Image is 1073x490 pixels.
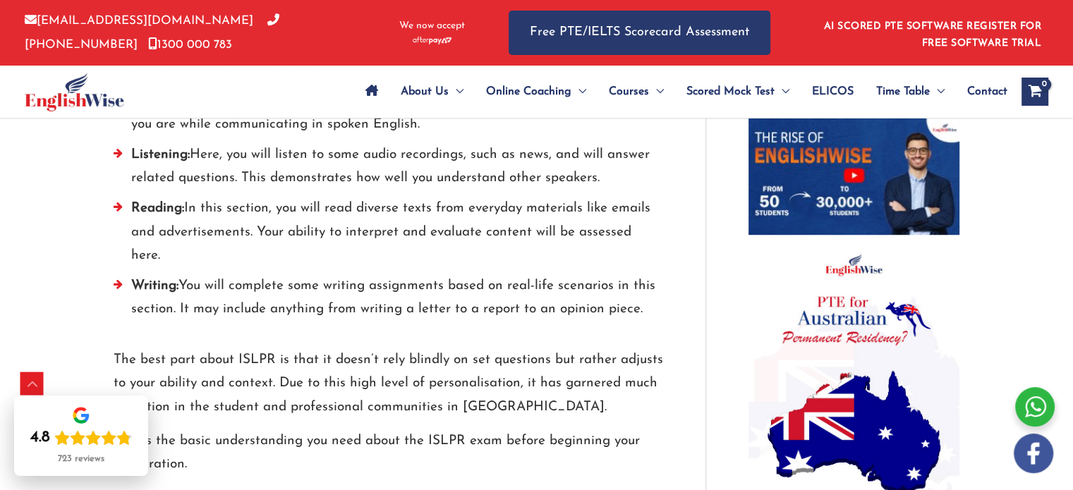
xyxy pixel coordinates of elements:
a: About UsMenu Toggle [389,67,475,116]
li: You will complete some writing assignments based on real-life scenarios in this section. It may i... [114,274,663,329]
span: Menu Toggle [571,67,586,116]
a: Time TableMenu Toggle [865,67,956,116]
a: ELICOS [801,67,865,116]
a: 1300 000 783 [148,39,232,51]
nav: Site Navigation: Main Menu [354,67,1007,116]
a: Free PTE/IELTS Scorecard Assessment [509,11,770,55]
a: [PHONE_NUMBER] [25,15,279,50]
div: 4.8 [30,428,50,448]
aside: Header Widget 1 [816,10,1048,56]
a: Contact [956,67,1007,116]
strong: Reading: [131,202,184,215]
a: Online CoachingMenu Toggle [475,67,598,116]
p: This is the basic understanding you need about the ISLPR exam before beginning your preparation. [114,429,663,477]
img: Afterpay-Logo [413,37,451,44]
p: The best part about ISLPR is that it doesn’t rely blindly on set questions but rather adjusts to ... [114,348,663,419]
span: We now accept [399,19,465,33]
span: Menu Toggle [930,67,945,116]
span: Menu Toggle [775,67,789,116]
span: Menu Toggle [649,67,664,116]
span: Menu Toggle [449,67,463,116]
span: Online Coaching [486,67,571,116]
li: In this section, you will read diverse texts from everyday materials like emails and advertisemen... [114,197,663,274]
span: Courses [609,67,649,116]
a: AI SCORED PTE SOFTWARE REGISTER FOR FREE SOFTWARE TRIAL [824,21,1042,49]
span: About Us [401,67,449,116]
img: white-facebook.png [1014,434,1053,473]
strong: Writing: [131,279,178,293]
li: Here, you will listen to some audio recordings, such as news, and will answer related questions. ... [114,143,663,197]
div: 723 reviews [58,453,104,465]
span: Time Table [876,67,930,116]
a: Scored Mock TestMenu Toggle [675,67,801,116]
img: cropped-ew-logo [25,73,124,111]
a: [EMAIL_ADDRESS][DOMAIN_NAME] [25,15,253,27]
span: ELICOS [812,67,854,116]
a: View Shopping Cart, empty [1022,78,1048,106]
span: Scored Mock Test [686,67,775,116]
div: Rating: 4.8 out of 5 [30,428,132,448]
span: Contact [967,67,1007,116]
a: CoursesMenu Toggle [598,67,675,116]
strong: Listening: [131,148,190,161]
